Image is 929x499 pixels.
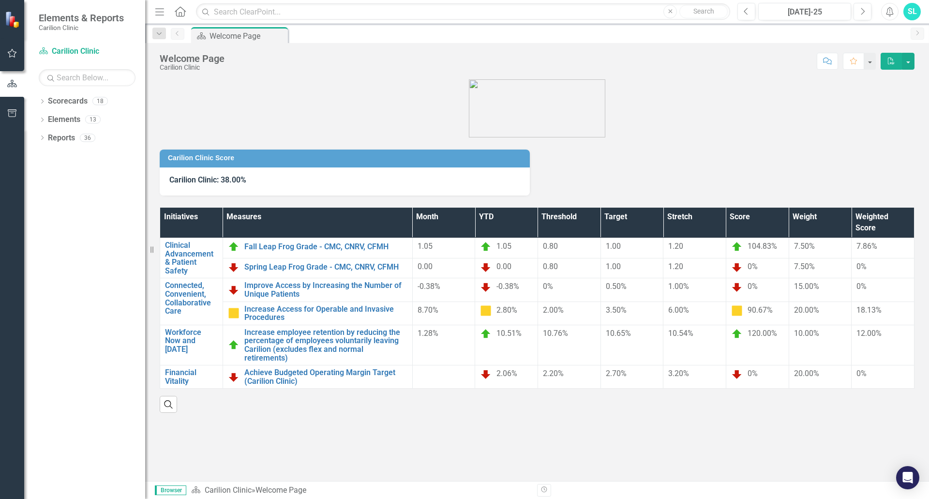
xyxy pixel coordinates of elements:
[543,329,568,338] span: 10.76%
[748,242,777,251] span: 104.83%
[668,329,693,338] span: 10.54%
[794,329,819,338] span: 10.00%
[606,305,627,315] span: 3.50%
[731,305,743,317] img: Caution
[39,46,135,57] a: Carilion Clinic
[480,281,492,293] img: Below Plan
[48,133,75,144] a: Reports
[210,30,285,42] div: Welcome Page
[48,114,80,125] a: Elements
[165,328,218,354] a: Workforce Now and [DATE]
[543,305,564,315] span: 2.00%
[480,261,492,273] img: Below Plan
[668,282,689,291] span: 1.00%
[255,485,306,495] div: Welcome Page
[794,305,819,315] span: 20.00%
[48,96,88,107] a: Scorecards
[244,281,407,298] a: Improve Access by Increasing the Number of Unique Patients
[244,305,407,322] a: Increase Access for Operable and Invasive Procedures
[606,369,627,378] span: 2.70%
[794,282,819,291] span: 15.00%
[731,261,743,273] img: Below Plan
[606,329,631,338] span: 10.65%
[228,284,240,296] img: Below Plan
[668,369,689,378] span: 3.20%
[496,369,517,378] span: 2.06%
[668,262,683,271] span: 1.20
[543,242,558,251] span: 0.80
[39,12,124,24] span: Elements & Reports
[856,242,877,251] span: 7.86%
[228,371,240,383] img: Below Plan
[228,241,240,253] img: On Target
[606,282,627,291] span: 0.50%
[856,282,867,291] span: 0%
[731,328,743,340] img: On Target
[480,368,492,380] img: Below Plan
[165,241,218,275] a: Clinical Advancement & Patient Safety
[155,485,186,495] span: Browser
[228,339,240,351] img: On Target
[5,11,22,28] img: ClearPoint Strategy
[496,282,519,291] span: -0.38%
[758,3,851,20] button: [DATE]-25
[731,241,743,253] img: On Target
[205,485,252,495] a: Carilion Clinic
[794,369,819,378] span: 20.00%
[228,307,240,319] img: Caution
[160,53,225,64] div: Welcome Page
[244,242,407,251] a: Fall Leap Frog Grade - CMC, CNRV, CFMH
[762,6,848,18] div: [DATE]-25
[244,263,407,272] a: Spring Leap Frog Grade - CMC, CNRV, CFMH
[418,305,438,315] span: 8.70%
[543,262,558,271] span: 0.80
[856,262,867,271] span: 0%
[160,64,225,71] div: Carilion Clinic
[165,281,218,315] a: Connected, Convenient, Collaborative Care
[169,175,246,184] span: Carilion Clinic: 38.00%
[856,305,882,315] span: 18.13%
[748,262,758,271] span: 0%
[856,369,867,378] span: 0%
[39,24,124,31] small: Carilion Clinic
[80,134,95,142] div: 36
[418,262,433,271] span: 0.00
[191,485,530,496] div: »
[856,329,882,338] span: 12.00%
[543,282,553,291] span: 0%
[606,262,621,271] span: 1.00
[731,281,743,293] img: Below Plan
[244,368,407,385] a: Achieve Budgeted Operating Margin Target (Carilion Clinic)
[480,305,492,317] img: Caution
[748,369,758,378] span: 0%
[165,368,218,385] a: Financial Vitality
[903,3,921,20] button: SL
[196,3,730,20] input: Search ClearPoint...
[228,261,240,273] img: Below Plan
[418,329,438,338] span: 1.28%
[496,305,517,315] span: 2.80%
[244,328,407,362] a: Increase employee retention by reducing the percentage of employees voluntarily leaving Carilion ...
[480,241,492,253] img: On Target
[92,97,108,106] div: 18
[668,305,689,315] span: 6.00%
[496,329,522,338] span: 10.51%
[668,242,683,251] span: 1.20
[85,116,101,124] div: 13
[496,262,511,271] span: 0.00
[748,305,773,315] span: 90.67%
[168,154,525,162] h3: Carilion Clinic Score
[469,79,605,137] img: carilion%20clinic%20logo%202.0.png
[543,369,564,378] span: 2.20%
[731,368,743,380] img: Below Plan
[896,466,919,489] div: Open Intercom Messenger
[794,242,815,251] span: 7.50%
[794,262,815,271] span: 7.50%
[748,282,758,291] span: 0%
[693,7,714,15] span: Search
[496,242,511,251] span: 1.05
[480,328,492,340] img: On Target
[606,242,621,251] span: 1.00
[418,282,440,291] span: -0.38%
